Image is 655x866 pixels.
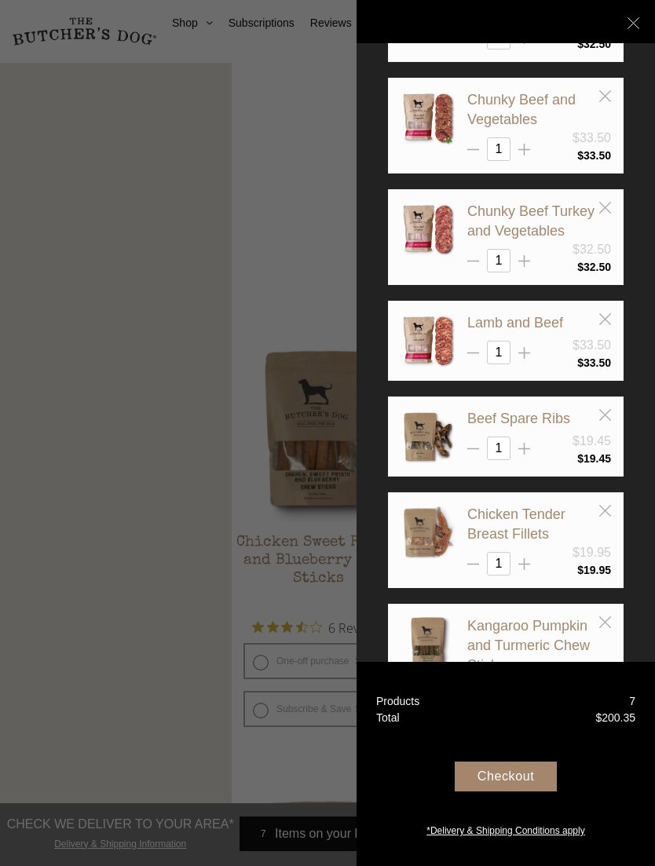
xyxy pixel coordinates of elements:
a: Chunky Beef Turkey and Vegetables [467,203,595,239]
a: Products 7 Total $200.35 Checkout [357,662,655,866]
bdi: 19.95 [577,564,611,576]
bdi: 33.50 [577,356,611,369]
bdi: 200.35 [595,711,635,724]
div: $33.50 [573,129,611,148]
a: Beef Spare Ribs [467,411,570,426]
a: *Delivery & Shipping Conditions apply [357,820,655,838]
img: Chicken Tender Breast Fillets [401,505,456,560]
div: Checkout [455,762,557,791]
div: Total [376,710,400,726]
div: $19.95 [573,543,611,562]
span: $ [577,356,584,369]
img: Kangaroo Pumpkin and Turmeric Chew Sticks [401,616,456,671]
div: $19.45 [573,432,611,451]
span: $ [595,711,602,724]
bdi: 32.50 [577,261,611,273]
img: Chunky Beef and Vegetables [401,90,456,145]
div: $33.50 [573,336,611,355]
bdi: 33.50 [577,149,611,162]
div: $32.50 [573,240,611,259]
span: $ [577,564,584,576]
span: $ [577,452,584,465]
span: $ [577,261,584,273]
a: Kangaroo Pumpkin and Turmeric Chew Sticks [467,618,590,673]
img: Beef Spare Ribs [401,409,456,464]
a: Chicken Tender Breast Fillets [467,506,565,542]
div: 7 [629,693,635,710]
span: $ [577,149,584,162]
bdi: 19.45 [577,452,611,465]
a: Chunky Beef and Vegetables [467,92,576,127]
img: Chunky Beef Turkey and Vegetables [401,202,456,257]
img: Lamb and Beef [401,313,456,368]
div: Products [376,693,419,710]
a: Lamb and Beef [467,315,563,331]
